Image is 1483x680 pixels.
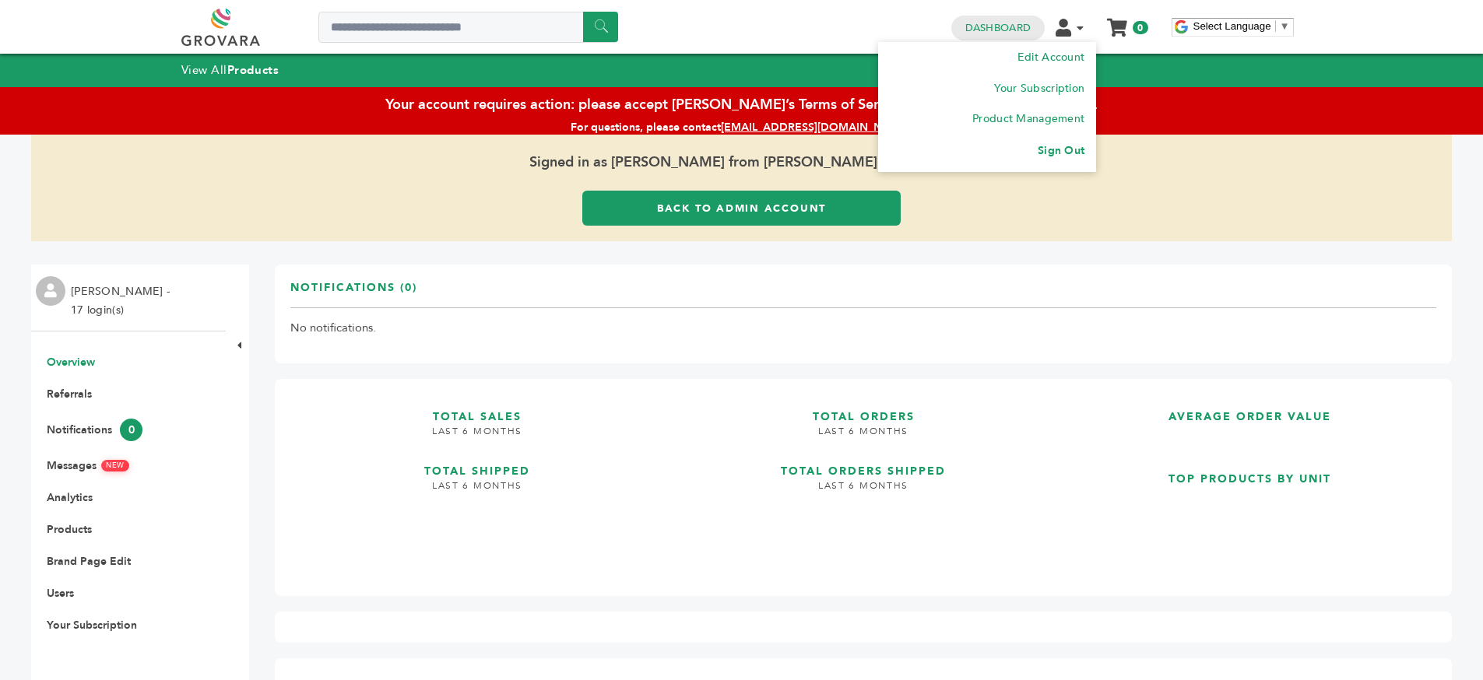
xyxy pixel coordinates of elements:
[227,62,279,78] strong: Products
[1193,20,1290,32] a: Select Language​
[676,425,1050,450] h4: LAST 6 MONTHS
[47,554,131,569] a: Brand Page Edit
[1133,21,1147,34] span: 0
[47,490,93,505] a: Analytics
[290,449,664,479] h3: TOTAL SHIPPED
[318,12,618,43] input: Search a product or brand...
[290,280,417,307] h3: Notifications (0)
[1063,394,1436,444] a: AVERAGE ORDER VALUE
[181,62,279,78] a: View AllProducts
[71,282,174,320] li: [PERSON_NAME] - 17 login(s)
[676,394,1050,425] h3: TOTAL ORDERS
[676,394,1050,568] a: TOTAL ORDERS LAST 6 MONTHS TOTAL ORDERS SHIPPED LAST 6 MONTHS
[47,387,92,401] a: Referrals
[36,276,65,306] img: profile.png
[890,135,958,165] a: Order Management
[1193,20,1271,32] span: Select Language
[1063,394,1436,425] h3: AVERAGE ORDER VALUE
[47,458,129,473] a: MessagesNEW
[290,394,664,425] h3: TOTAL SALES
[47,618,137,633] a: Your Subscription
[1280,20,1290,32] span: ▼
[676,479,1050,504] h4: LAST 6 MONTHS
[290,394,664,568] a: TOTAL SALES LAST 6 MONTHS TOTAL SHIPPED LAST 6 MONTHS
[1017,50,1084,65] a: Edit Account
[31,135,1452,191] span: Signed in as [PERSON_NAME] from [PERSON_NAME] SPICES,LLC
[120,419,142,441] span: 0
[290,308,1436,349] td: No notifications.
[1108,14,1126,30] a: My Cart
[47,586,74,601] a: Users
[290,479,664,504] h4: LAST 6 MONTHS
[290,425,664,450] h4: LAST 6 MONTHS
[1038,143,1084,158] a: Sign Out
[972,111,1084,126] a: Product Management
[721,120,910,135] a: [EMAIL_ADDRESS][DOMAIN_NAME]
[1275,20,1276,32] span: ​
[994,81,1084,96] a: Your Subscription
[47,522,92,537] a: Products
[47,355,95,370] a: Overview
[1063,457,1436,568] a: TOP PRODUCTS BY UNIT
[47,422,142,437] a: Notifications0
[965,21,1031,35] a: Dashboard
[676,449,1050,479] h3: TOTAL ORDERS SHIPPED
[101,460,129,471] span: NEW
[582,191,901,226] a: Back to Admin Account
[1063,457,1436,487] h3: TOP PRODUCTS BY UNIT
